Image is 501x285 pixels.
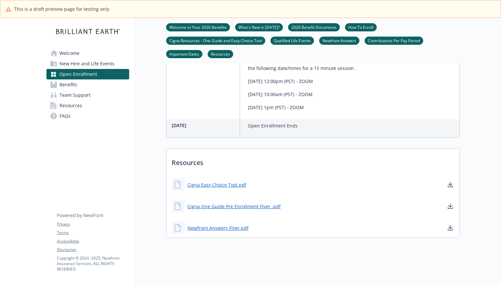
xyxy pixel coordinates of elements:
[60,79,77,90] span: Benefits
[57,247,129,253] a: Disclaimer
[446,181,454,189] a: download document
[14,6,109,12] span: This is a draft preview page for testing only
[46,90,129,100] a: Team Support
[345,24,377,30] a: How To Enroll
[187,225,249,231] a: Newfront Answers Flyer.pdf
[270,37,314,43] a: Qualified Life Events
[187,203,281,210] a: Cigna One Guide Pre Enrollment Flyer .pdf
[57,255,129,272] p: Copyright © 2024 - 2025 , Newfront Insurance Services, ALL RIGHTS RESERVED
[248,122,298,130] p: Open Enrollment Ends
[166,37,265,43] a: Cigna Resources - One Guide and Easy Choice Tool
[46,79,129,90] a: Benefits
[166,24,230,30] a: Welcome to Your 2026 Benefits
[166,149,459,173] p: Resources
[60,111,71,121] span: FAQs
[187,181,246,188] a: Cigna Easy Choice Tool.pdf
[60,69,97,79] span: Open Enrollment
[288,24,340,30] a: 2026 Benefit Documents
[235,24,283,30] a: What's New in [DATE]?
[172,122,237,129] p: [DATE]
[365,37,423,43] a: Contributions Per Pay Period
[57,238,129,244] a: Accessibility
[60,90,91,100] span: Team Support
[208,51,233,57] a: Resources
[60,48,79,59] span: Welcome
[60,100,82,111] span: Resources
[46,100,129,111] a: Resources
[319,37,359,43] a: Newfront Answers
[57,230,129,236] a: Terms
[248,77,457,85] p: [DATE] 12:00pm (PST) - ZOOM
[46,59,129,69] a: New Hire and Life Events
[60,59,114,69] span: New Hire and Life Events
[248,104,457,111] p: [DATE] 1pm (PST) - ZOOM
[446,202,454,210] a: download document
[46,48,129,59] a: Welcome
[166,51,202,57] a: Important Dates
[446,224,454,232] a: download document
[57,221,129,227] a: Privacy
[46,111,129,121] a: FAQs
[46,69,129,79] a: Open Enrollment
[248,91,457,98] p: [DATE] 10:00am (PST) - ZOOM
